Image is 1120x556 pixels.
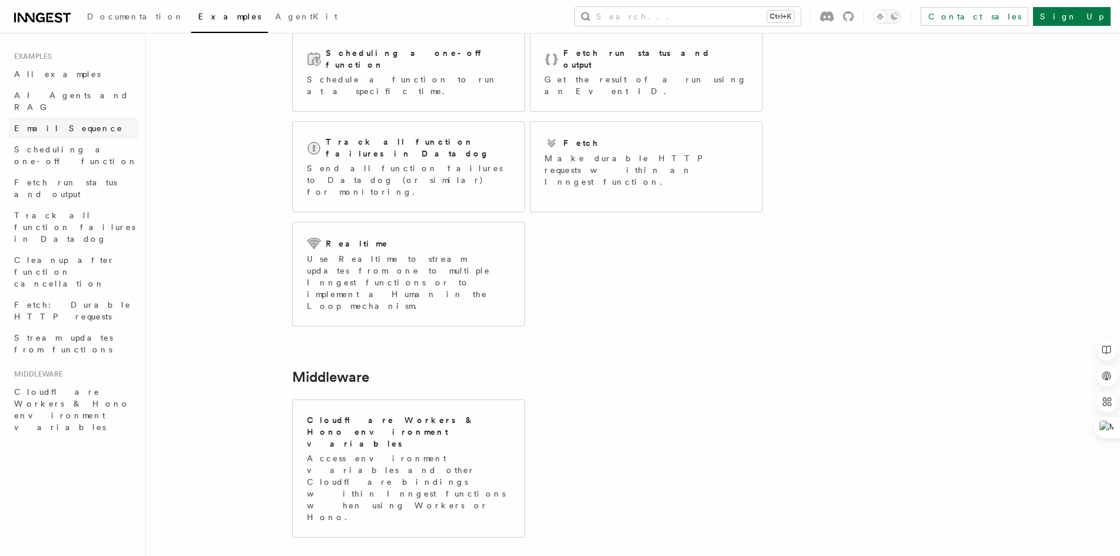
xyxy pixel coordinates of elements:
span: Documentation [87,12,184,21]
p: Make durable HTTP requests within an Inngest function. [544,152,748,188]
span: AI Agents and RAG [14,91,129,112]
p: Get the result of a run using an Event ID. [544,74,748,97]
a: Contact sales [921,7,1028,26]
h2: Cloudflare Workers & Hono environment variables [307,414,510,450]
a: RealtimeUse Realtime to stream updates from one to multiple Inngest functions or to implement a H... [292,222,525,327]
h2: Fetch run status and output [563,47,748,71]
span: Middleware [9,369,63,379]
a: Stream updates from functions [9,327,138,360]
a: Cloudflare Workers & Hono environment variablesAccess environment variables and other Cloudflare ... [292,399,525,538]
a: Fetch run status and outputGet the result of a run using an Event ID. [530,32,763,112]
a: Scheduling a one-off function [9,139,138,172]
p: Schedule a function to run at a specific time. [307,74,510,97]
a: AI Agents and RAG [9,85,138,118]
a: Cloudflare Workers & Hono environment variables [9,381,138,438]
a: Cleanup after function cancellation [9,249,138,294]
a: All examples [9,64,138,85]
span: Scheduling a one-off function [14,145,138,166]
p: Access environment variables and other Cloudflare bindings within Inngest functions when using Wo... [307,452,510,523]
a: Fetch run status and output [9,172,138,205]
p: Send all function failures to Datadog (or similar) for monitoring. [307,162,510,198]
button: Toggle dark mode [873,9,901,24]
span: Cloudflare Workers & Hono environment variables [14,387,130,432]
span: Cleanup after function cancellation [14,255,115,288]
kbd: Ctrl+K [767,11,794,22]
span: Email Sequence [14,124,123,133]
a: Email Sequence [9,118,138,139]
a: Fetch: Durable HTTP requests [9,294,138,327]
span: Examples [9,52,52,61]
h2: Track all function failures in Datadog [326,136,510,159]
h2: Scheduling a one-off function [326,47,510,71]
span: All examples [14,69,101,79]
span: Track all function failures in Datadog [14,211,135,244]
p: Use Realtime to stream updates from one to multiple Inngest functions or to implement a Human in ... [307,253,510,312]
a: Track all function failures in Datadog [9,205,138,249]
span: Fetch run status and output [14,178,117,199]
span: Stream updates from functions [14,333,113,354]
a: AgentKit [268,4,345,32]
a: FetchMake durable HTTP requests within an Inngest function. [530,121,763,212]
a: Scheduling a one-off functionSchedule a function to run at a specific time. [292,32,525,112]
a: Sign Up [1033,7,1111,26]
span: Fetch: Durable HTTP requests [14,300,131,321]
button: Search...Ctrl+K [575,7,801,26]
h2: Realtime [326,238,389,249]
a: Track all function failures in DatadogSend all function failures to Datadog (or similar) for moni... [292,121,525,212]
a: Middleware [292,369,369,385]
a: Examples [191,4,268,33]
span: AgentKit [275,12,337,21]
h2: Fetch [563,137,599,149]
span: Examples [198,12,261,21]
a: Documentation [80,4,191,32]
